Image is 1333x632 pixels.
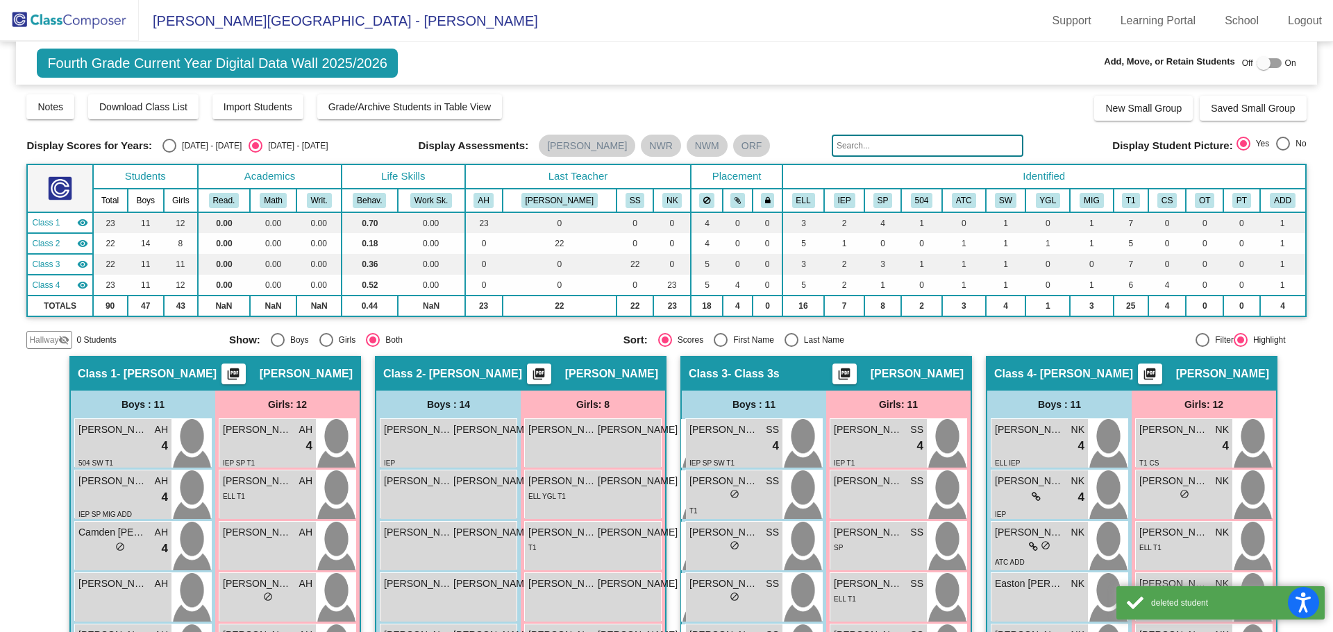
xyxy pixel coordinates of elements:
[76,334,116,346] span: 0 Students
[753,189,782,212] th: Keep with teacher
[986,233,1026,254] td: 1
[1223,233,1259,254] td: 0
[682,391,826,418] div: Boys : 11
[521,193,598,208] button: [PERSON_NAME]
[32,258,60,271] span: Class 3
[1250,137,1270,150] div: Yes
[986,212,1026,233] td: 1
[782,189,824,212] th: English Language Learner
[1139,422,1209,437] span: [PERSON_NAME]
[503,233,617,254] td: 22
[691,254,722,275] td: 5
[503,275,617,296] td: 0
[1148,254,1186,275] td: 0
[164,254,198,275] td: 11
[128,233,164,254] td: 14
[723,212,753,233] td: 0
[873,193,893,208] button: SP
[398,233,465,254] td: 0.00
[691,212,722,233] td: 4
[528,422,598,437] span: [PERSON_NAME]
[1260,275,1306,296] td: 1
[530,367,547,386] mat-icon: picture_as_pdf
[1236,137,1307,155] mat-radio-group: Select an option
[1290,137,1306,150] div: No
[1260,212,1306,233] td: 1
[250,212,297,233] td: 0.00
[753,275,782,296] td: 0
[1211,103,1295,114] span: Saved Small Group
[139,10,538,32] span: [PERSON_NAME][GEOGRAPHIC_DATA] - [PERSON_NAME]
[77,238,88,249] mat-icon: visibility
[728,334,774,346] div: First Name
[26,94,74,119] button: Notes
[1080,193,1103,208] button: MIG
[723,233,753,254] td: 0
[1114,254,1149,275] td: 7
[77,217,88,228] mat-icon: visibility
[410,193,452,208] button: Work Sk.
[689,422,759,437] span: [PERSON_NAME]
[503,212,617,233] td: 0
[986,254,1026,275] td: 1
[250,296,297,316] td: NaN
[398,275,465,296] td: 0.00
[824,212,864,233] td: 2
[422,367,522,381] span: - [PERSON_NAME]
[473,193,493,208] button: AH
[1270,193,1296,208] button: ADD
[617,233,653,254] td: 0
[1025,189,1070,212] th: Young for Grade Level
[353,193,386,208] button: Behav.
[93,254,128,275] td: 22
[952,193,976,208] button: ATC
[723,254,753,275] td: 0
[26,139,152,152] span: Display Scores for Years:
[1186,233,1223,254] td: 0
[176,139,242,152] div: [DATE] - [DATE]
[782,164,1306,189] th: Identified
[1025,275,1070,296] td: 0
[986,189,1026,212] th: Social Worker
[418,139,528,152] span: Display Assessments:
[384,422,453,437] span: [PERSON_NAME]
[623,334,648,346] span: Sort:
[1148,189,1186,212] th: Child Study
[453,422,533,437] span: [PERSON_NAME]
[88,94,199,119] button: Download Class List
[465,189,503,212] th: Ann Herrygers
[1025,212,1070,233] td: 0
[32,279,60,291] span: Class 4
[225,367,242,386] mat-icon: picture_as_pdf
[1105,103,1182,114] span: New Small Group
[465,254,503,275] td: 0
[342,212,398,233] td: 0.70
[128,275,164,296] td: 11
[212,94,303,119] button: Import Students
[250,233,297,254] td: 0.00
[1109,10,1207,32] a: Learning Portal
[58,334,69,345] mat-icon: visibility_off
[864,275,901,296] td: 1
[826,391,971,418] div: Girls: 11
[328,101,492,112] span: Grade/Archive Students in Table View
[691,275,722,296] td: 5
[1186,296,1223,316] td: 0
[1070,296,1113,316] td: 3
[565,367,658,381] span: [PERSON_NAME]
[836,367,853,386] mat-icon: picture_as_pdf
[672,334,703,346] div: Scores
[307,193,332,208] button: Writ.
[1248,334,1286,346] div: Highlight
[198,233,250,254] td: 0.00
[1260,233,1306,254] td: 1
[117,367,217,381] span: - [PERSON_NAME]
[824,233,864,254] td: 1
[834,193,855,208] button: IEP
[824,189,864,212] th: Individualized Education Plan
[1114,212,1149,233] td: 7
[229,334,260,346] span: Show:
[1025,296,1070,316] td: 1
[623,333,1007,347] mat-radio-group: Select an option
[687,135,728,157] mat-chip: NWM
